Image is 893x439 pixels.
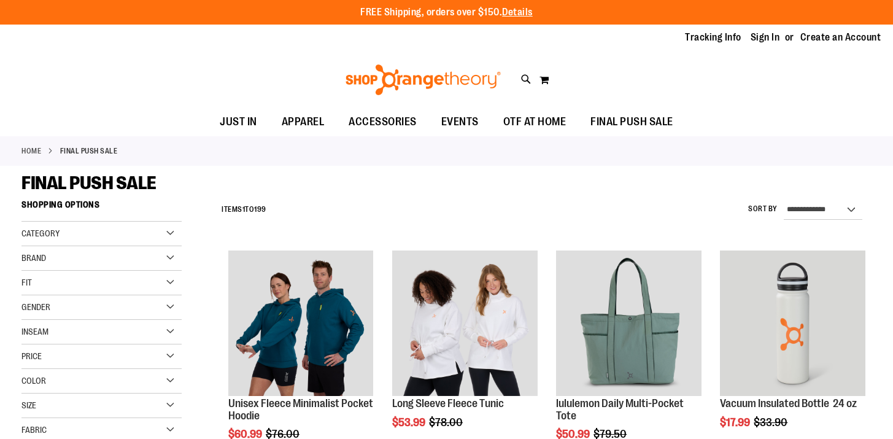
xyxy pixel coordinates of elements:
a: Tracking Info [685,31,741,44]
a: Unisex Fleece Minimalist Pocket Hoodie [228,251,374,398]
span: APPAREL [282,108,325,136]
span: Category [21,228,60,238]
span: $53.99 [392,416,427,429]
span: $33.90 [754,416,789,429]
span: Price [21,351,42,361]
img: Product image for Fleece Long Sleeve [392,251,538,396]
a: Home [21,146,41,157]
span: EVENTS [441,108,479,136]
span: 199 [254,205,266,214]
img: Unisex Fleece Minimalist Pocket Hoodie [228,251,374,396]
a: ACCESSORIES [336,108,429,136]
span: Fit [21,278,32,287]
img: Vacuum Insulated Bottle 24 oz [720,251,865,396]
a: JUST IN [207,108,269,136]
a: Vacuum Insulated Bottle 24 oz [720,251,865,398]
a: Long Sleeve Fleece Tunic [392,397,504,410]
img: lululemon Daily Multi-Pocket Tote [556,251,702,396]
span: OTF AT HOME [503,108,566,136]
h2: Items to [222,200,266,219]
a: Create an Account [800,31,881,44]
strong: FINAL PUSH SALE [60,146,118,157]
span: FINAL PUSH SALE [21,173,157,193]
label: Sort By [748,204,778,214]
a: Unisex Fleece Minimalist Pocket Hoodie [228,397,373,422]
span: Inseam [21,327,48,336]
span: Color [21,376,46,386]
a: lululemon Daily Multi-Pocket Tote [556,251,702,398]
a: Vacuum Insulated Bottle 24 oz [720,397,857,410]
span: FINAL PUSH SALE [590,108,673,136]
strong: Shopping Options [21,194,182,222]
a: Product image for Fleece Long Sleeve [392,251,538,398]
a: APPAREL [269,108,337,136]
img: Shop Orangetheory [344,64,503,95]
a: FINAL PUSH SALE [578,108,686,136]
span: Gender [21,302,50,312]
span: ACCESSORIES [349,108,417,136]
p: FREE Shipping, orders over $150. [360,6,533,20]
span: Brand [21,253,46,263]
a: lululemon Daily Multi-Pocket Tote [556,397,684,422]
span: Size [21,400,36,410]
span: $17.99 [720,416,752,429]
span: 1 [242,205,245,214]
a: OTF AT HOME [491,108,579,136]
a: EVENTS [429,108,491,136]
a: Details [502,7,533,18]
span: JUST IN [220,108,257,136]
span: $78.00 [429,416,465,429]
a: Sign In [751,31,780,44]
span: Fabric [21,425,47,435]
